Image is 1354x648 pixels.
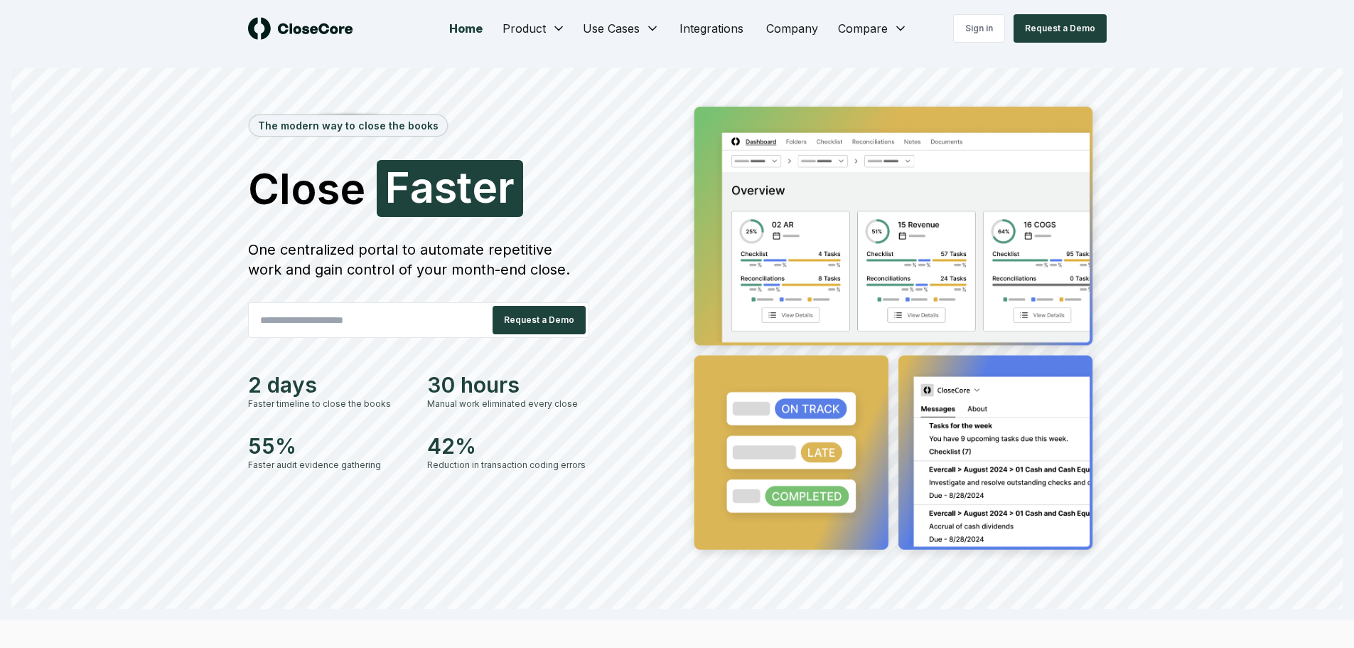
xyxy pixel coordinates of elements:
span: Compare [838,20,888,37]
span: Product [503,20,546,37]
button: Compare [829,14,916,43]
div: 42% [427,433,589,459]
img: Jumbotron [683,97,1107,565]
span: Close [248,167,365,210]
a: Company [755,14,829,43]
button: Request a Demo [493,306,586,334]
div: 2 days [248,372,410,398]
button: Product [494,14,574,43]
span: s [434,166,457,208]
div: 30 hours [427,372,589,398]
span: Use Cases [583,20,640,37]
span: r [498,166,515,208]
div: Reduction in transaction coding errors [427,459,589,472]
a: Sign in [953,14,1005,43]
div: Manual work eliminated every close [427,398,589,410]
div: 55% [248,433,410,459]
a: Home [438,14,494,43]
span: F [385,166,410,208]
span: t [457,166,472,208]
button: Request a Demo [1014,14,1107,43]
div: Faster timeline to close the books [248,398,410,410]
a: Integrations [668,14,755,43]
div: Faster audit evidence gathering [248,459,410,472]
img: logo [248,17,353,40]
button: Use Cases [574,14,668,43]
span: a [410,166,434,208]
span: e [472,166,498,208]
div: The modern way to close the books [249,115,447,136]
div: One centralized portal to automate repetitive work and gain control of your month-end close. [248,240,589,280]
